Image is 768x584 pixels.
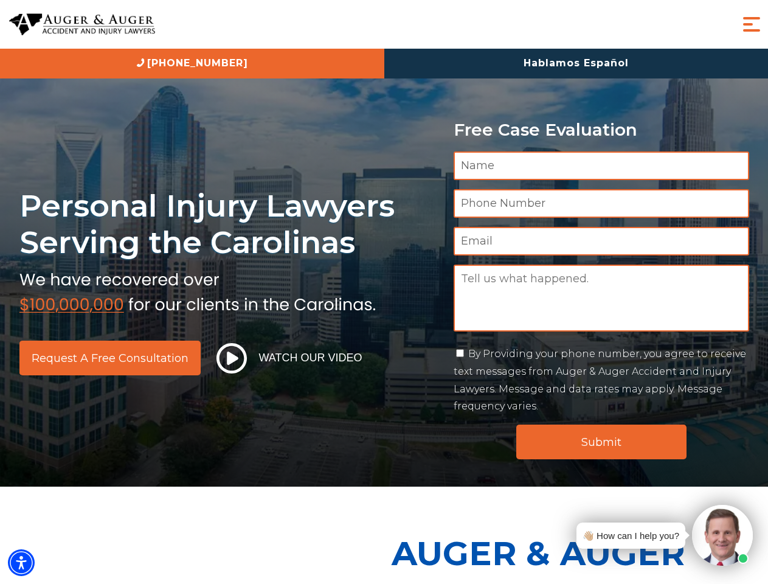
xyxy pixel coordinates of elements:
[454,120,749,139] p: Free Case Evaluation
[454,189,749,218] input: Phone Number
[454,151,749,180] input: Name
[19,267,376,313] img: sub text
[392,523,761,583] p: Auger & Auger
[19,187,439,261] h1: Personal Injury Lawyers Serving the Carolinas
[692,505,753,566] img: Intaker widget Avatar
[19,341,201,375] a: Request a Free Consultation
[739,12,764,36] button: Menu
[583,527,679,544] div: 👋🏼 How can I help you?
[9,13,155,36] img: Auger & Auger Accident and Injury Lawyers Logo
[454,348,746,412] label: By Providing your phone number, you agree to receive text messages from Auger & Auger Accident an...
[516,425,687,459] input: Submit
[454,227,749,255] input: Email
[32,353,189,364] span: Request a Free Consultation
[213,342,366,374] button: Watch Our Video
[8,549,35,576] div: Accessibility Menu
